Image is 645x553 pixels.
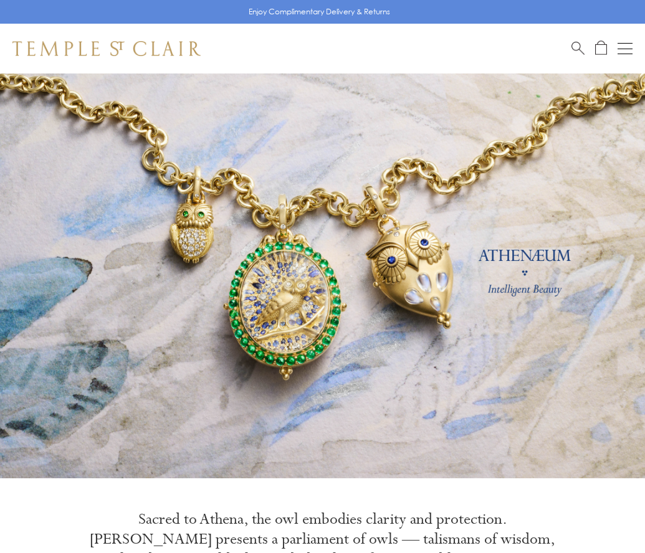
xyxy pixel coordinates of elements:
img: Temple St. Clair [12,41,201,56]
p: Enjoy Complimentary Delivery & Returns [249,6,390,18]
button: Open navigation [618,41,633,56]
a: Open Shopping Bag [595,40,607,56]
a: Search [571,40,585,56]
